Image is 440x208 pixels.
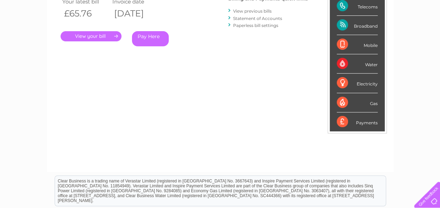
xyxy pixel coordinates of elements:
a: Log out [417,30,433,35]
a: Energy [334,30,350,35]
a: View previous bills [233,8,272,14]
img: logo.png [15,18,51,40]
div: Payments [337,112,378,131]
div: Mobile [337,35,378,54]
a: Telecoms [354,30,375,35]
th: [DATE] [111,6,161,21]
div: Electricity [337,74,378,93]
a: Pay Here [132,31,169,46]
a: Blog [379,30,389,35]
a: Contact [393,30,411,35]
a: . [61,31,121,41]
div: Clear Business is a trading name of Verastar Limited (registered in [GEOGRAPHIC_DATA] No. 3667643... [55,4,386,34]
div: Broadband [337,16,378,35]
a: 0333 014 3131 [308,4,356,12]
a: Statement of Accounts [233,16,282,21]
th: £65.76 [61,6,111,21]
a: Water [317,30,330,35]
a: Paperless bill settings [233,23,278,28]
div: Water [337,54,378,74]
div: Gas [337,93,378,112]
